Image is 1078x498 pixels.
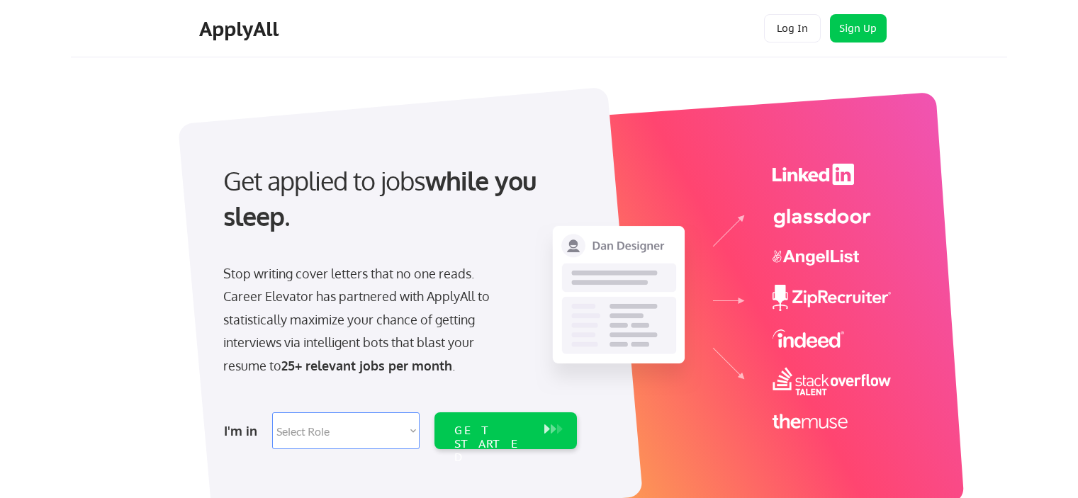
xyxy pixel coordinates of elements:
[830,14,887,43] button: Sign Up
[281,358,452,373] strong: 25+ relevant jobs per month
[199,17,283,41] div: ApplyAll
[224,419,264,442] div: I'm in
[223,262,515,377] div: Stop writing cover letters that no one reads. Career Elevator has partnered with ApplyAll to stat...
[764,14,821,43] button: Log In
[454,424,530,465] div: GET STARTED
[223,163,571,234] div: Get applied to jobs .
